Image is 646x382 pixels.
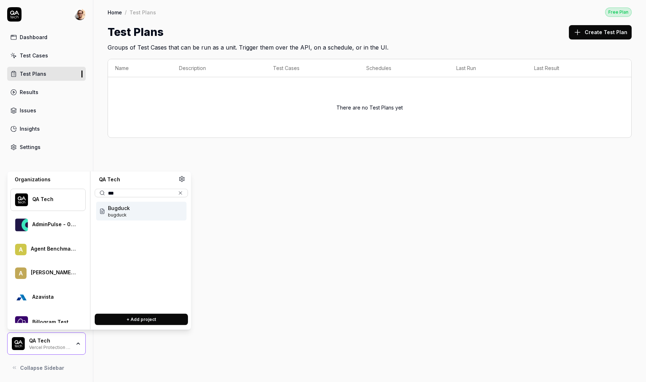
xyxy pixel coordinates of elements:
img: QA Tech Logo [15,194,28,206]
a: Dashboard [7,30,86,44]
div: QA Tech [95,176,179,183]
span: Project ID: p7tT [108,212,130,218]
div: Billogram Test [32,319,76,325]
div: Vercel Protection test [29,344,71,350]
div: Test Plans [20,70,46,78]
th: Description [172,59,266,77]
div: Issues [20,107,36,114]
button: A[PERSON_NAME]'s Account [10,263,86,284]
a: Issues [7,103,86,117]
span: Collapse Sidebar [20,364,64,372]
div: / [125,9,127,16]
span: A [15,244,27,255]
button: Collapse Sidebar [7,360,86,375]
div: Settings [20,143,41,151]
a: Home [108,9,122,16]
button: Azavista LogoAzavista [10,286,86,309]
img: Billogram Test Logo [15,316,28,329]
div: Organizations [10,176,86,183]
button: Billogram Test LogoBillogram Test [10,312,86,334]
th: Test Cases [266,59,359,77]
div: Insights [20,125,40,132]
th: Name [108,59,172,77]
a: Insights [7,122,86,136]
button: AAgent Benchmarks [10,239,86,260]
div: Dashboard [20,33,47,41]
img: QA Tech Logo [12,337,25,350]
div: AdminPulse - 0475.384.429 [32,221,76,228]
th: Last Result [527,59,617,77]
a: Test Plans [7,67,86,81]
a: Organization settings [179,176,185,185]
div: Azavista [32,294,76,300]
a: Results [7,85,86,99]
th: Last Run [449,59,527,77]
div: Andrew's Account [31,269,76,276]
div: QA Tech [29,337,71,344]
span: Bugduck [108,204,130,212]
img: 704fe57e-bae9-4a0d-8bcb-c4203d9f0bb2.jpeg [74,9,86,20]
div: Test Plans [129,9,156,16]
th: Schedules [359,59,449,77]
button: QA Tech LogoQA Tech [10,189,86,211]
img: AdminPulse - 0475.384.429 Logo [15,219,28,232]
button: + Add project [95,314,188,325]
div: Results [20,88,38,96]
div: Suggestions [95,200,188,308]
div: Agent Benchmarks [31,246,76,252]
a: Test Cases [7,48,86,62]
h2: Groups of Test Cases that can be run as a unit. Trigger them over the API, on a schedule, or in t... [108,40,632,52]
div: QA Tech [32,196,76,202]
h1: Test Plans [108,24,164,40]
img: Azavista Logo [15,291,28,304]
div: There are no Test Plans yet [115,81,624,133]
div: Test Cases [20,52,48,59]
button: QA Tech LogoQA TechVercel Protection test [7,332,86,355]
a: Free Plan [605,7,632,17]
button: AdminPulse - 0475.384.429 LogoAdminPulse - 0475.384.429 [10,214,86,236]
div: Free Plan [605,8,632,17]
a: Settings [7,140,86,154]
button: Create Test Plan [569,25,632,39]
span: A [15,267,27,279]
